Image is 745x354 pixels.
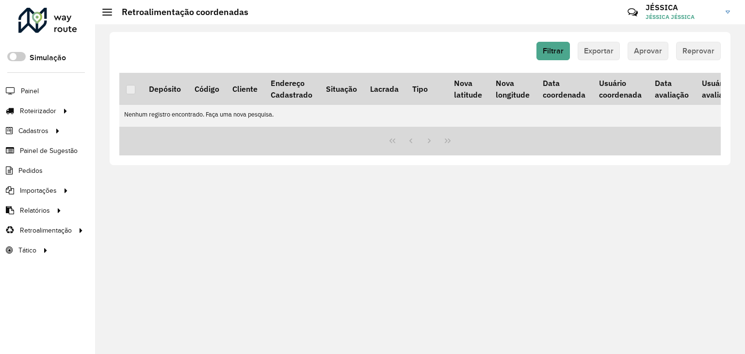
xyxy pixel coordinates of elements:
span: Pedidos [18,166,43,176]
th: Nova longitude [489,73,536,105]
th: Usuário avaliação [696,73,743,105]
span: Retroalimentação [20,225,72,236]
th: Endereço Cadastrado [264,73,319,105]
span: Cadastros [18,126,49,136]
th: Nova latitude [448,73,489,105]
th: Cliente [226,73,264,105]
th: Tipo [405,73,434,105]
span: Importações [20,185,57,196]
span: Painel de Sugestão [20,146,78,156]
th: Usuário coordenada [592,73,648,105]
span: Painel [21,86,39,96]
span: Filtrar [543,47,564,55]
span: Roteirizador [20,106,56,116]
h2: Retroalimentação coordenadas [112,7,248,17]
th: Data avaliação [648,73,695,105]
h3: JÉSSICA [646,3,718,12]
span: Tático [18,245,36,255]
span: JÉSSICA JÉSSICA [646,13,718,21]
a: Contato Rápido [622,2,643,23]
th: Data coordenada [536,73,592,105]
button: Filtrar [536,42,570,60]
th: Código [188,73,226,105]
th: Depósito [142,73,187,105]
span: Relatórios [20,205,50,216]
th: Lacrada [363,73,405,105]
th: Situação [319,73,363,105]
label: Simulação [30,52,66,64]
